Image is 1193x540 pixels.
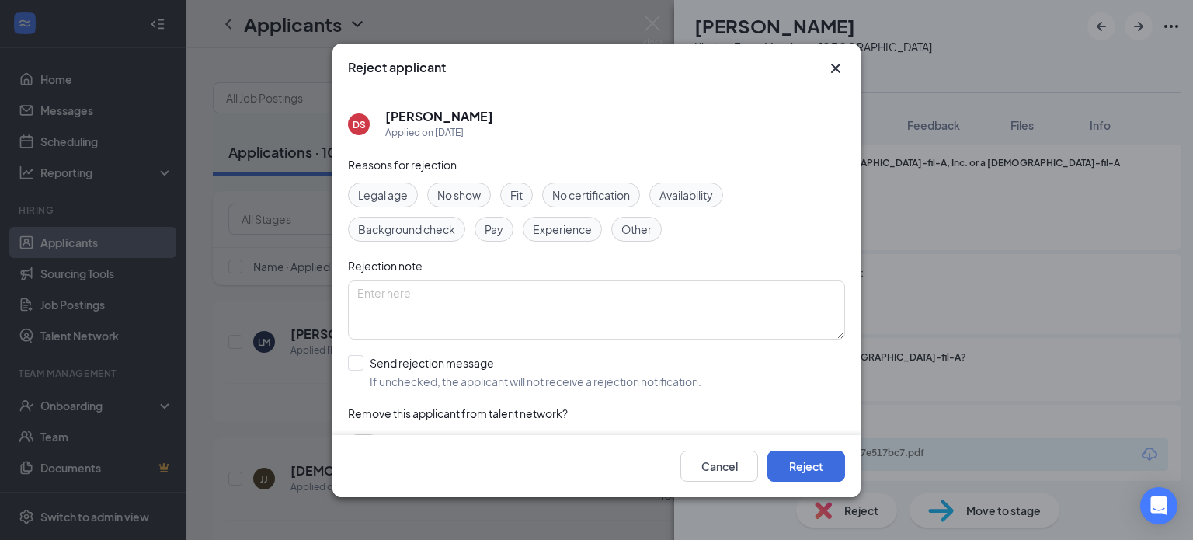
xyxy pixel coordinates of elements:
h5: [PERSON_NAME] [385,108,493,125]
div: Open Intercom Messenger [1140,487,1177,524]
span: Background check [358,221,455,238]
h3: Reject applicant [348,59,446,76]
div: Applied on [DATE] [385,125,493,141]
span: No certification [552,186,630,204]
button: Close [826,59,845,78]
span: Yes [385,434,404,453]
span: Experience [533,221,592,238]
span: Pay [485,221,503,238]
span: Reasons for rejection [348,158,457,172]
span: Rejection note [348,259,423,273]
span: Availability [659,186,713,204]
span: No show [437,186,481,204]
button: Cancel [680,450,758,481]
button: Reject [767,450,845,481]
span: Remove this applicant from talent network? [348,406,568,420]
div: DS [353,117,366,131]
svg: Cross [826,59,845,78]
span: Other [621,221,652,238]
span: Legal age [358,186,408,204]
span: Fit [510,186,523,204]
